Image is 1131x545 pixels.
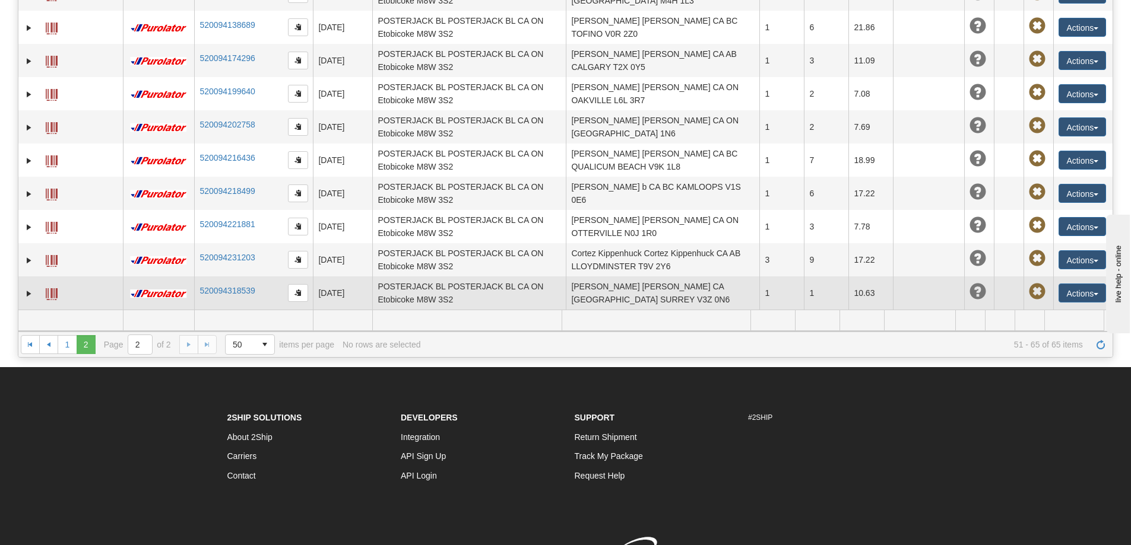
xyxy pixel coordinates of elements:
[372,11,566,44] td: POSTERJACK BL POSTERJACK BL CA ON Etobicoke M8W 3S2
[759,77,804,110] td: 1
[288,85,308,103] button: Copy to clipboard
[848,110,893,144] td: 7.69
[104,334,171,355] span: Page of 2
[970,151,986,167] span: Unknown
[58,335,77,354] a: 1
[566,243,759,276] td: Cortez Kippenhuck Cortez Kippenhuck CA AB LLOYDMINSTER T9V 2Y6
[199,53,255,63] a: 520094174296
[429,340,1082,349] span: 51 - 65 of 65 items
[401,432,440,442] a: Integration
[128,190,189,199] img: 11 - Purolator
[1059,117,1106,136] button: Actions
[848,144,893,177] td: 18.99
[46,150,58,169] a: Label
[1059,84,1106,103] button: Actions
[1029,217,1046,234] span: Pickup Not Assigned
[23,155,35,167] a: Expand
[233,339,248,350] span: 50
[372,243,566,276] td: POSTERJACK BL POSTERJACK BL CA ON Etobicoke M8W 3S2
[848,276,893,310] td: 10.63
[759,210,804,243] td: 1
[23,254,35,266] a: Expand
[46,117,58,136] a: Label
[1029,18,1046,34] span: Pickup Not Assigned
[23,221,35,233] a: Expand
[1059,18,1106,37] button: Actions
[401,471,437,480] a: API Login
[1029,283,1046,300] span: Pickup Not Assigned
[225,334,275,355] span: Page sizes drop down
[372,144,566,177] td: POSTERJACK BL POSTERJACK BL CA ON Etobicoke M8W 3S2
[128,123,189,132] img: 11 - Purolator
[401,413,458,422] strong: Developers
[128,223,189,232] img: 11 - Purolator
[1029,250,1046,267] span: Pickup Not Assigned
[804,144,848,177] td: 7
[566,44,759,77] td: [PERSON_NAME] [PERSON_NAME] CA AB CALGARY T2X 0Y5
[804,210,848,243] td: 3
[759,144,804,177] td: 1
[970,250,986,267] span: Unknown
[804,77,848,110] td: 2
[39,335,58,354] a: Go to the previous page
[970,117,986,134] span: Unknown
[401,451,446,461] a: API Sign Up
[46,50,58,69] a: Label
[288,118,308,136] button: Copy to clipboard
[288,184,308,202] button: Copy to clipboard
[21,335,40,354] a: Go to the first page
[313,44,372,77] td: [DATE]
[848,44,893,77] td: 11.09
[128,289,189,298] img: 11 - Purolator
[227,471,256,480] a: Contact
[566,11,759,44] td: [PERSON_NAME] [PERSON_NAME] CA BC TOFINO V0R 2Z0
[313,110,372,144] td: [DATE]
[759,177,804,210] td: 1
[23,122,35,133] a: Expand
[372,44,566,77] td: POSTERJACK BL POSTERJACK BL CA ON Etobicoke M8W 3S2
[23,55,35,67] a: Expand
[1104,212,1130,333] iframe: chat widget
[759,110,804,144] td: 1
[804,177,848,210] td: 6
[46,84,58,103] a: Label
[759,276,804,310] td: 1
[566,276,759,310] td: [PERSON_NAME] [PERSON_NAME] CA [GEOGRAPHIC_DATA] SURREY V3Z 0N6
[566,144,759,177] td: [PERSON_NAME] [PERSON_NAME] CA BC QUALICUM BEACH V9K 1L8
[128,90,189,99] img: 11 - Purolator
[313,243,372,276] td: [DATE]
[1059,217,1106,236] button: Actions
[372,276,566,310] td: POSTERJACK BL POSTERJACK BL CA ON Etobicoke M8W 3S2
[804,11,848,44] td: 6
[313,177,372,210] td: [DATE]
[970,18,986,34] span: Unknown
[970,51,986,68] span: Unknown
[575,451,643,461] a: Track My Package
[804,44,848,77] td: 3
[804,110,848,144] td: 2
[46,216,58,235] a: Label
[759,11,804,44] td: 1
[46,17,58,36] a: Label
[225,334,334,355] span: items per page
[804,243,848,276] td: 9
[288,151,308,169] button: Copy to clipboard
[1059,51,1106,70] button: Actions
[23,288,35,299] a: Expand
[199,87,255,96] a: 520094199640
[313,144,372,177] td: [DATE]
[128,24,189,33] img: 11 - Purolator
[288,18,308,36] button: Copy to clipboard
[1059,283,1106,302] button: Actions
[575,413,615,422] strong: Support
[804,276,848,310] td: 1
[255,335,274,354] span: select
[46,183,58,202] a: Label
[199,20,255,30] a: 520094138689
[372,110,566,144] td: POSTERJACK BL POSTERJACK BL CA ON Etobicoke M8W 3S2
[128,335,152,354] input: Page 2
[1091,335,1110,354] a: Refresh
[1029,51,1046,68] span: Pickup Not Assigned
[313,276,372,310] td: [DATE]
[575,471,625,480] a: Request Help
